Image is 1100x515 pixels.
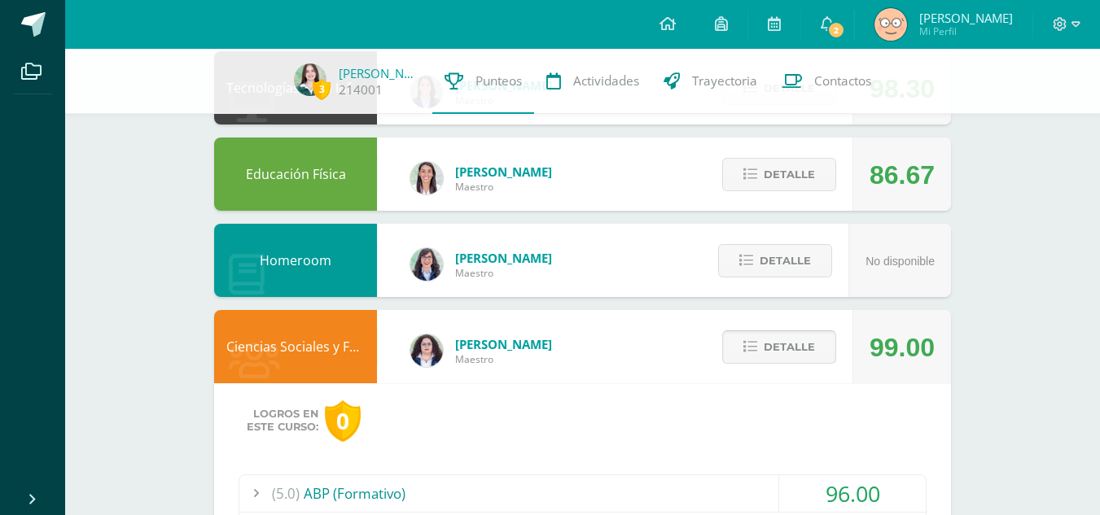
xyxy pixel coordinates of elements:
[764,159,815,190] span: Detalle
[874,8,907,41] img: 61b8068f93dc13696424f059bb4ea69f.png
[410,248,443,281] img: 01c6c64f30021d4204c203f22eb207bb.png
[455,266,552,280] span: Maestro
[722,158,836,191] button: Detalle
[339,81,383,98] a: 214001
[432,49,534,114] a: Punteos
[692,72,757,89] span: Trayectoria
[294,63,326,96] img: 43d4860913f912c792f8ca124b7ceec2.png
[339,65,420,81] a: [PERSON_NAME]
[455,180,552,194] span: Maestro
[455,336,552,352] span: [PERSON_NAME]
[214,137,377,211] div: Educación Física
[534,49,651,114] a: Actividades
[272,475,300,512] span: (5.0)
[239,475,926,512] div: ABP (Formativo)
[718,244,832,277] button: Detalle
[651,49,769,114] a: Trayectoria
[919,10,1013,26] span: [PERSON_NAME]
[769,49,883,114] a: Contactos
[919,24,1013,38] span: Mi Perfil
[814,72,871,89] span: Contactos
[410,334,443,367] img: ba02aa29de7e60e5f6614f4096ff8928.png
[870,311,935,384] div: 99.00
[866,255,935,268] span: No disponible
[455,250,552,266] span: [PERSON_NAME]
[410,162,443,194] img: 68dbb99899dc55733cac1a14d9d2f825.png
[870,138,935,212] div: 86.67
[779,475,926,512] div: 96.00
[214,224,377,297] div: Homeroom
[455,164,552,180] span: [PERSON_NAME]
[827,21,845,39] span: 2
[760,246,811,276] span: Detalle
[455,352,552,366] span: Maestro
[722,330,836,364] button: Detalle
[214,310,377,383] div: Ciencias Sociales y Formación Ciudadana
[325,400,361,442] div: 0
[764,332,815,362] span: Detalle
[247,408,318,434] span: Logros en este curso:
[573,72,639,89] span: Actividades
[313,79,331,99] span: 3
[475,72,522,89] span: Punteos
